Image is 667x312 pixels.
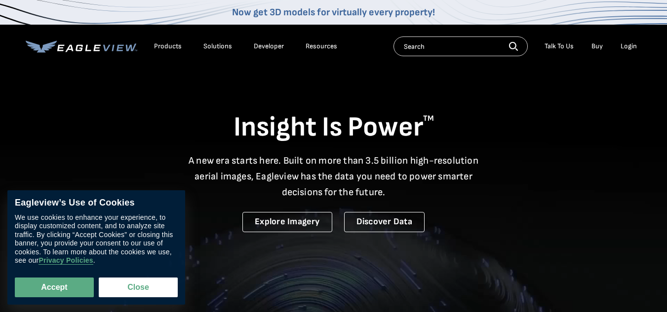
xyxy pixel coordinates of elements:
[545,42,574,51] div: Talk To Us
[15,213,178,265] div: We use cookies to enhance your experience, to display customized content, and to analyze site tra...
[15,277,94,297] button: Accept
[621,42,637,51] div: Login
[154,42,182,51] div: Products
[39,257,93,265] a: Privacy Policies
[232,6,435,18] a: Now get 3D models for virtually every property!
[203,42,232,51] div: Solutions
[344,212,425,232] a: Discover Data
[99,277,178,297] button: Close
[183,153,485,200] p: A new era starts here. Built on more than 3.5 billion high-resolution aerial images, Eagleview ha...
[306,42,337,51] div: Resources
[254,42,284,51] a: Developer
[423,114,434,123] sup: TM
[393,36,528,56] input: Search
[242,212,332,232] a: Explore Imagery
[26,110,642,145] h1: Insight Is Power
[15,198,178,208] div: Eagleview’s Use of Cookies
[591,42,603,51] a: Buy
